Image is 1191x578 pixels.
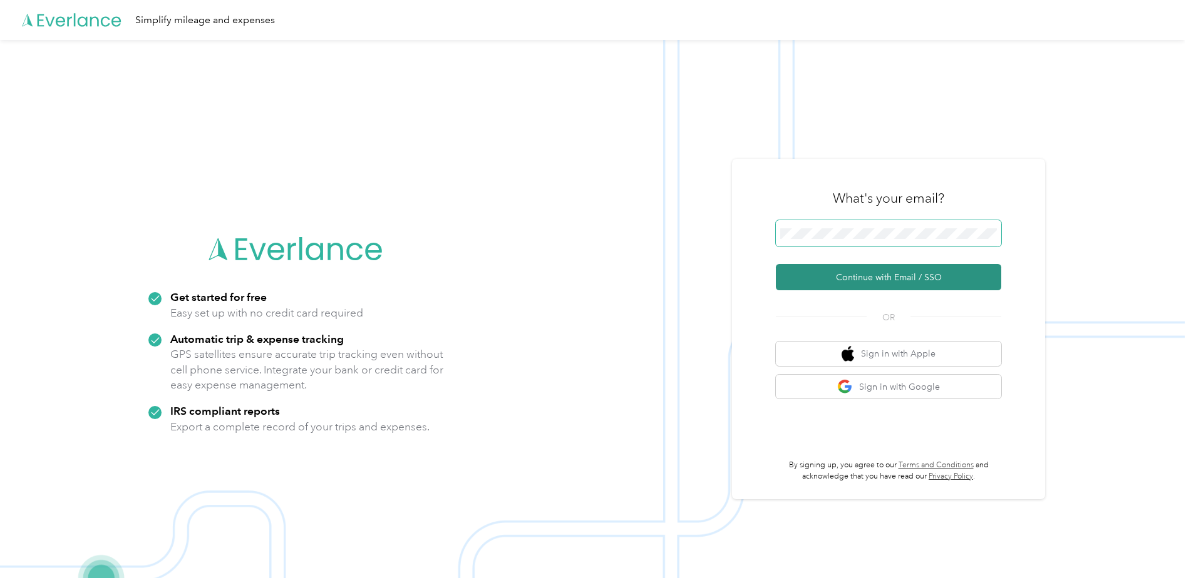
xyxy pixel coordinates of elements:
[170,347,444,393] p: GPS satellites ensure accurate trip tracking even without cell phone service. Integrate your bank...
[170,332,344,345] strong: Automatic trip & expense tracking
[776,375,1001,399] button: google logoSign in with Google
[170,305,363,321] p: Easy set up with no credit card required
[867,311,910,324] span: OR
[776,460,1001,482] p: By signing up, you agree to our and acknowledge that you have read our .
[170,419,430,435] p: Export a complete record of your trips and expenses.
[170,404,280,417] strong: IRS compliant reports
[776,264,1001,290] button: Continue with Email / SSO
[170,290,267,303] strong: Get started for free
[833,190,944,207] h3: What's your email?
[899,460,974,470] a: Terms and Conditions
[929,472,973,481] a: Privacy Policy
[776,342,1001,366] button: apple logoSign in with Apple
[842,346,854,362] img: apple logo
[837,379,853,395] img: google logo
[135,13,275,28] div: Simplify mileage and expenses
